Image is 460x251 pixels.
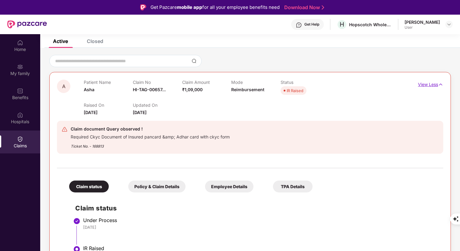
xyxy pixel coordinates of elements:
span: ₹1,09,000 [182,87,203,92]
img: svg+xml;base64,PHN2ZyBpZD0iSG9tZSIgeG1sbnM9Imh0dHA6Ly93d3cudzMub3JnLzIwMDAvc3ZnIiB3aWR0aD0iMjAiIG... [17,40,23,46]
div: TPA Details [273,181,313,192]
p: Claim Amount [182,80,231,85]
img: svg+xml;base64,PHN2ZyB3aWR0aD0iMjAiIGhlaWdodD0iMjAiIHZpZXdCb3g9IjAgMCAyMCAyMCIgZmlsbD0ibm9uZSIgeG... [17,64,23,70]
div: Claim status [69,181,109,192]
p: View Less [418,80,443,88]
div: Hopscotch Wholesale Trading Private Limited [349,22,392,27]
img: svg+xml;base64,PHN2ZyBpZD0iU3RlcC1Eb25lLTMyeDMyIiB4bWxucz0iaHR0cDovL3d3dy53My5vcmcvMjAwMC9zdmciIH... [73,217,80,225]
span: H [340,21,344,28]
a: Download Now [284,4,322,11]
p: Status [281,80,330,85]
div: IR Raised [287,88,303,94]
div: Employee Details [205,181,253,192]
div: Claim document Query observed ! [71,125,230,133]
img: svg+xml;base64,PHN2ZyBpZD0iSG9zcGl0YWxzIiB4bWxucz0iaHR0cDovL3d3dy53My5vcmcvMjAwMC9zdmciIHdpZHRoPS... [17,112,23,118]
div: Policy & Claim Details [128,181,186,192]
span: HI-TAG-00657... [133,87,166,92]
img: svg+xml;base64,PHN2ZyBpZD0iRHJvcGRvd24tMzJ4MzIiIHhtbG5zPSJodHRwOi8vd3d3LnczLm9yZy8yMDAwL3N2ZyIgd2... [447,22,451,27]
div: Required Ckyc Document of Insured pancard &amp; Adhar card with ckyc form [71,133,230,140]
div: Ticket No. - 168813 [71,140,230,149]
h2: Claim status [75,203,437,213]
img: svg+xml;base64,PHN2ZyBpZD0iQ2xhaW0iIHhtbG5zPSJodHRwOi8vd3d3LnczLm9yZy8yMDAwL3N2ZyIgd2lkdGg9IjIwIi... [17,136,23,142]
p: Patient Name [84,80,133,85]
img: svg+xml;base64,PHN2ZyBpZD0iU2VhcmNoLTMyeDMyIiB4bWxucz0iaHR0cDovL3d3dy53My5vcmcvMjAwMC9zdmciIHdpZH... [192,59,196,63]
div: Closed [87,38,103,44]
div: Get Help [304,22,319,27]
p: Claim No [133,80,182,85]
img: New Pazcare Logo [7,20,47,28]
img: svg+xml;base64,PHN2ZyB4bWxucz0iaHR0cDovL3d3dy53My5vcmcvMjAwMC9zdmciIHdpZHRoPSIxNyIgaGVpZ2h0PSIxNy... [438,81,443,88]
div: User [405,25,440,30]
div: Get Pazcare for all your employee benefits need [150,4,280,11]
div: Active [53,38,68,44]
span: A [62,84,65,89]
div: Under Process [83,217,437,223]
p: Raised On [84,102,133,108]
span: Reimbursement [231,87,264,92]
img: Stroke [322,4,324,11]
img: svg+xml;base64,PHN2ZyBpZD0iQmVuZWZpdHMiIHhtbG5zPSJodHRwOi8vd3d3LnczLm9yZy8yMDAwL3N2ZyIgd2lkdGg9Ij... [17,88,23,94]
p: Mode [231,80,280,85]
div: [DATE] [83,224,437,230]
img: svg+xml;base64,PHN2ZyB4bWxucz0iaHR0cDovL3d3dy53My5vcmcvMjAwMC9zdmciIHdpZHRoPSIyNCIgaGVpZ2h0PSIyNC... [62,126,68,132]
img: svg+xml;base64,PHN2ZyBpZD0iSGVscC0zMngzMiIgeG1sbnM9Imh0dHA6Ly93d3cudzMub3JnLzIwMDAvc3ZnIiB3aWR0aD... [296,22,302,28]
strong: mobile app [177,4,202,10]
span: [DATE] [133,110,147,115]
img: Logo [140,4,146,10]
span: Asha [84,87,94,92]
div: [PERSON_NAME] [405,19,440,25]
span: [DATE] [84,110,97,115]
p: Updated On [133,102,182,108]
